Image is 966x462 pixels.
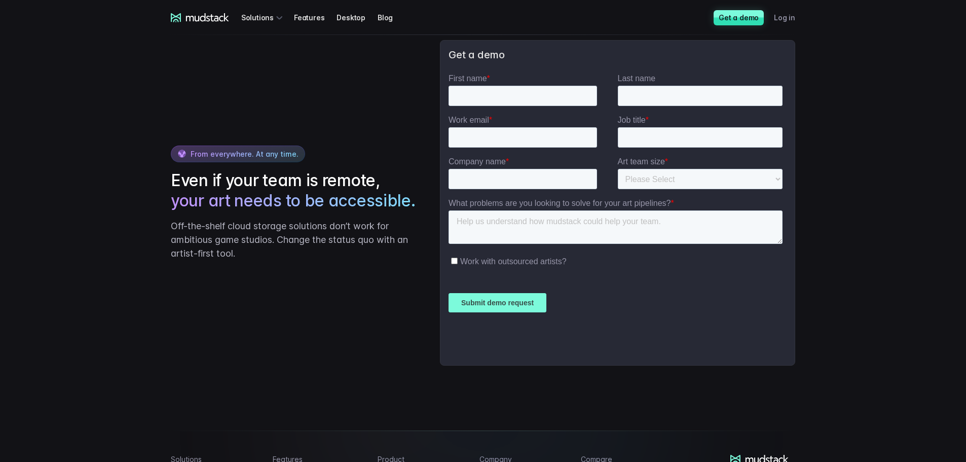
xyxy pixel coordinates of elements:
a: Features [294,8,337,27]
h3: Get a demo [449,49,787,61]
div: Solutions [241,8,286,27]
span: From everywhere. At any time. [191,150,299,158]
a: mudstack logo [171,13,229,22]
a: Get a demo [714,10,764,25]
a: Blog [378,8,405,27]
a: Desktop [337,8,378,27]
h2: Even if your team is remote, [171,170,420,211]
iframe: Form 2 [449,74,787,357]
a: Log in [774,8,807,27]
span: your art needs to be accessible. [171,191,415,211]
p: Off-the-shelf cloud storage solutions don’t work for ambitious game studios. Change the status qu... [171,219,420,260]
